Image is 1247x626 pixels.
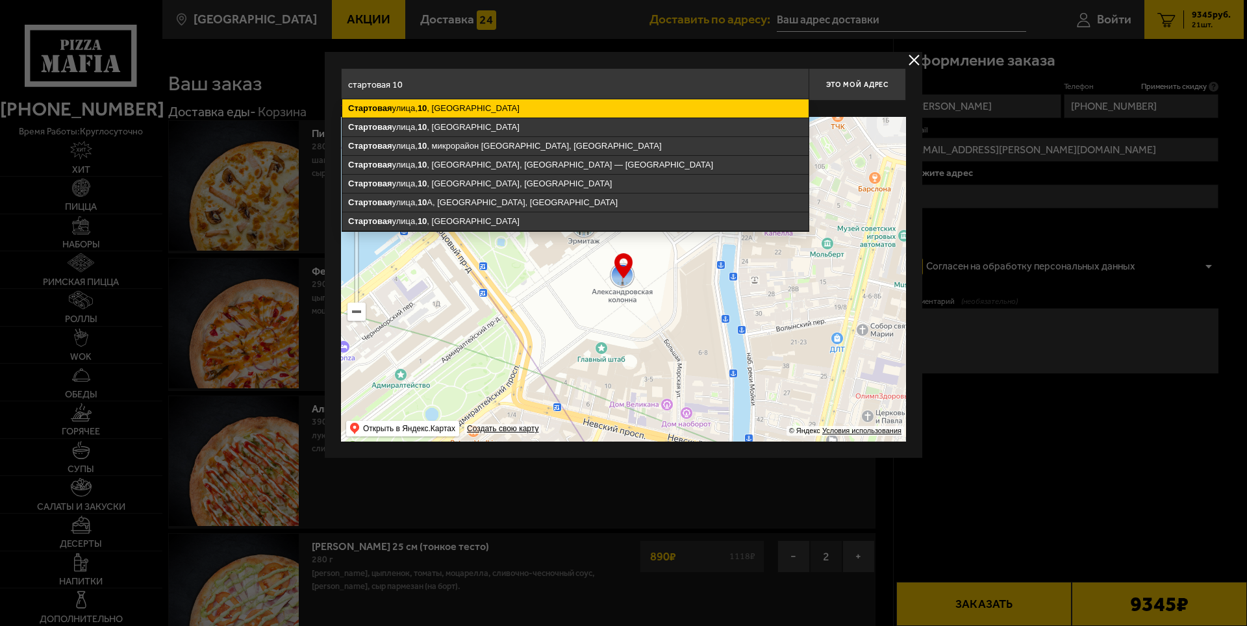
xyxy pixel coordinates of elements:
ymaps: улица, , [GEOGRAPHIC_DATA] [342,118,809,136]
ymaps: 10 [418,103,427,113]
p: Укажите дом на карте или в поле ввода [341,104,524,114]
button: delivery type [906,52,922,68]
ymaps: 10 [418,179,427,188]
span: Это мой адрес [826,81,888,89]
a: Создать свою карту [464,424,541,434]
ymaps: 10 [418,197,427,207]
ymaps: Стартовая [348,103,392,113]
ymaps: Стартовая [348,122,392,132]
input: Введите адрес доставки [341,68,809,101]
ymaps: Стартовая [348,141,392,151]
ymaps: Открыть в Яндекс.Картах [363,421,455,436]
ymaps: Стартовая [348,179,392,188]
ymaps: улица, , [GEOGRAPHIC_DATA] [342,212,809,231]
ymaps: улица, А, [GEOGRAPHIC_DATA], [GEOGRAPHIC_DATA] [342,194,809,212]
a: Условия использования [822,427,901,434]
ymaps: Стартовая [348,160,392,169]
ymaps: 10 [418,122,427,132]
ymaps: © Яндекс [789,427,820,434]
ymaps: улица, , микрорайон [GEOGRAPHIC_DATA], [GEOGRAPHIC_DATA] [342,137,809,155]
ymaps: 10 [418,141,427,151]
button: Это мой адрес [809,68,906,101]
ymaps: 10 [418,160,427,169]
ymaps: Стартовая [348,216,392,226]
ymaps: Стартовая [348,197,392,207]
ymaps: улица, , [GEOGRAPHIC_DATA], [GEOGRAPHIC_DATA] — [GEOGRAPHIC_DATA] [342,156,809,174]
ymaps: улица, , [GEOGRAPHIC_DATA] [342,99,809,118]
ymaps: Открыть в Яндекс.Картах [346,421,459,436]
ymaps: 10 [418,216,427,226]
ymaps: улица, , [GEOGRAPHIC_DATA], [GEOGRAPHIC_DATA] [342,175,809,193]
